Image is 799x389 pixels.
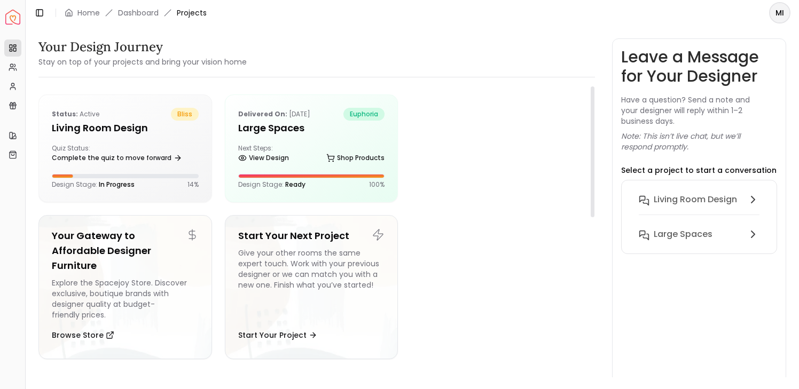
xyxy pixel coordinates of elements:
h6: Living Room Design [654,193,737,206]
div: Quiz Status: [52,144,121,165]
nav: breadcrumb [65,7,207,18]
h3: Your Design Journey [38,38,247,55]
img: Spacejoy Logo [5,10,20,25]
span: In Progress [99,180,135,189]
a: Spacejoy [5,10,20,25]
a: View Design [238,150,289,165]
p: Note: This isn’t live chat, but we’ll respond promptly. [621,131,777,152]
span: Ready [285,180,305,189]
span: bliss [171,108,199,121]
span: euphoria [343,108,385,121]
a: Home [77,7,100,18]
a: Your Gateway to Affordable Designer FurnitureExplore the Spacejoy Store. Discover exclusive, bout... [38,215,212,359]
h3: Leave a Message for Your Designer [621,47,777,86]
button: Start Your Project [238,324,317,346]
h5: Living Room Design [52,121,199,136]
p: 14 % [187,180,199,189]
a: Dashboard [118,7,159,18]
h5: Start Your Next Project [238,228,385,243]
h5: Your Gateway to Affordable Designer Furniture [52,228,199,273]
p: Design Stage: [238,180,305,189]
a: Shop Products [326,150,385,165]
button: Browse Store [52,324,114,346]
a: Complete the quiz to move forward [52,150,182,165]
span: MI [770,3,789,22]
button: Living Room Design [630,189,768,224]
p: [DATE] [238,108,310,121]
span: Projects [177,7,207,18]
p: Design Stage: [52,180,135,189]
div: Next Steps: [238,144,385,165]
h6: Large Spaces [654,228,712,241]
small: Stay on top of your projects and bring your vision home [38,57,247,67]
p: Select a project to start a conversation [621,165,777,176]
b: Status: [52,109,78,118]
a: Start Your Next ProjectGive your other rooms the same expert touch. Work with your previous desig... [225,215,398,359]
div: Explore the Spacejoy Store. Discover exclusive, boutique brands with designer quality at budget-f... [52,277,199,320]
button: Large Spaces [630,224,768,245]
div: Give your other rooms the same expert touch. Work with your previous designer or we can match you... [238,248,385,320]
h5: Large Spaces [238,121,385,136]
p: active [52,108,99,121]
p: Have a question? Send a note and your designer will reply within 1–2 business days. [621,94,777,126]
b: Delivered on: [238,109,287,118]
p: 100 % [369,180,385,189]
button: MI [769,2,790,23]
